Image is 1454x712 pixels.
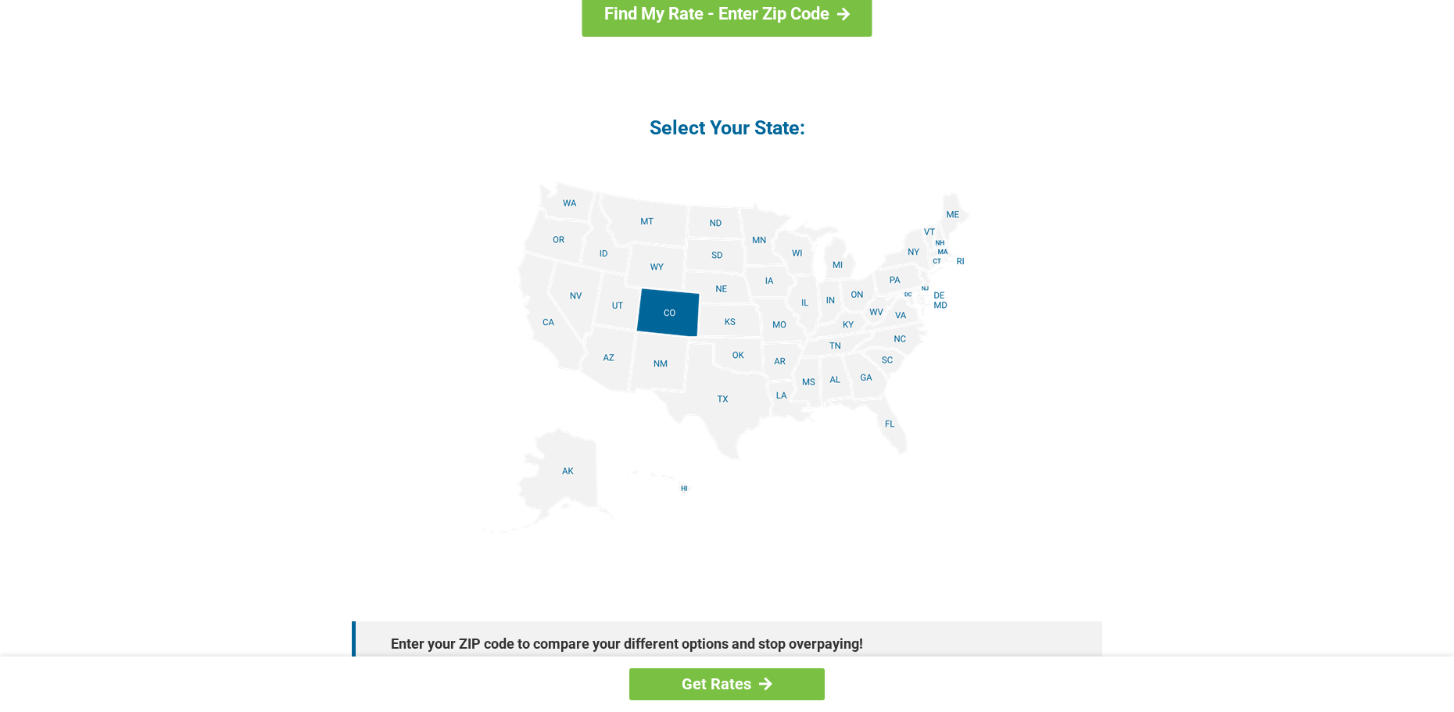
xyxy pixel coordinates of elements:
strong: Enter your ZIP code to compare your different options and stop overpaying! [391,633,1048,655]
h4: Select Your State: [352,115,1102,141]
p: You have to be out of your mind to ignore this and keep paying over inflated rates. [391,655,1048,677]
a: Get Rates [629,668,825,700]
img: states [483,181,971,534]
